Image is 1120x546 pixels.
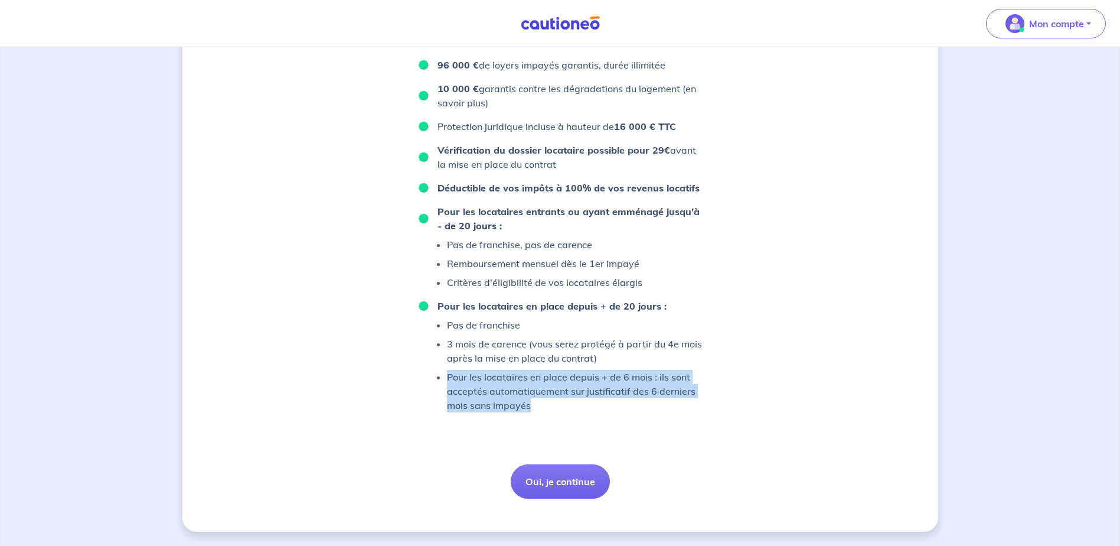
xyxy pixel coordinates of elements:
p: Protection juridique incluse à hauteur de [437,119,676,134]
p: avant la mise en place du contrat [437,143,702,171]
p: Mon compte [1029,17,1084,31]
strong: Vérification du dossier locataire possible pour 29€ [437,144,670,156]
p: Remboursement mensuel dès le 1er impayé [447,256,642,271]
img: Cautioneo [516,16,605,31]
p: Pas de franchise [447,318,702,332]
p: Pas de franchise, pas de carence [447,238,642,252]
button: illu_account_valid_menu.svgMon compte [986,9,1106,38]
strong: 10 000 € [437,83,479,95]
strong: 16 000 € TTC [614,121,676,132]
p: garantis contre les dégradations du logement (en savoir plus) [437,82,702,110]
strong: Pour les locataires en place depuis + de 20 jours : [437,300,667,312]
strong: Déductible de vos impôts à 100% de vos revenus locatifs [437,182,700,194]
p: Critères d'éligibilité de vos locataires élargis [447,275,642,290]
strong: Pour les locataires entrants ou ayant emménagé jusqu'à - de 20 jours : [437,206,700,232]
p: de loyers impayés garantis, durée illimitée [437,58,665,72]
button: Oui, je continue [511,464,610,499]
strong: 96 000 € [437,59,479,71]
p: 3 mois de carence (vous serez protégé à partir du 4e mois après la mise en place du contrat) [447,337,702,365]
p: Pour les locataires en place depuis + de 6 mois : ils sont acceptés automatiquement sur justifica... [447,370,702,412]
img: illu_account_valid_menu.svg [1005,14,1024,33]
